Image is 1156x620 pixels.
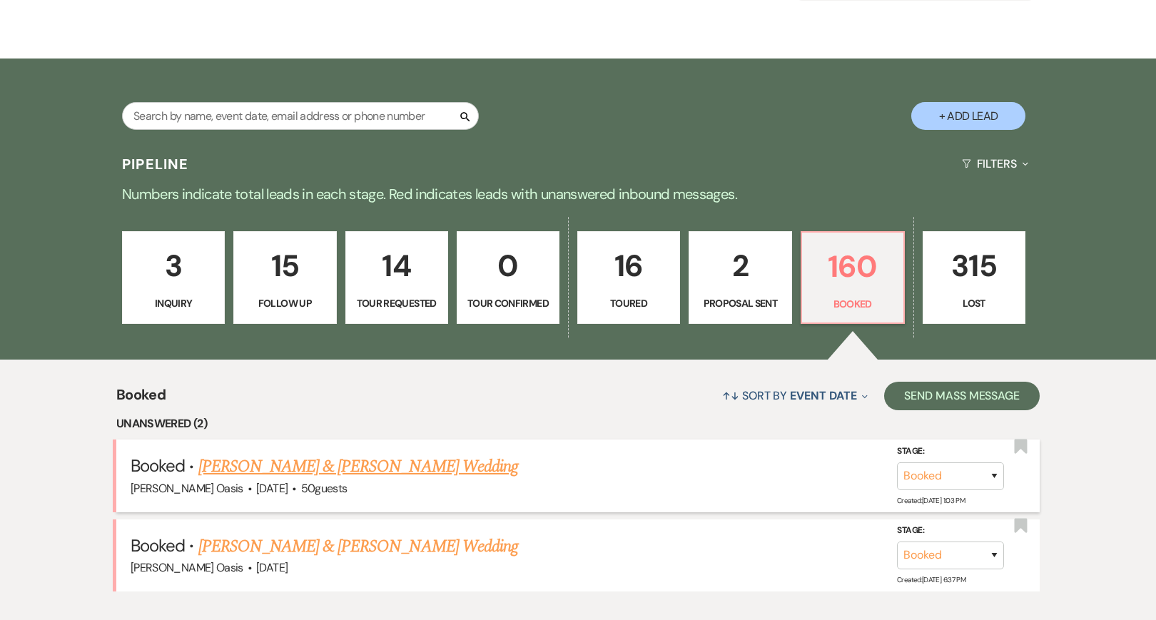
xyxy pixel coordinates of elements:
[466,242,550,290] p: 0
[256,560,288,575] span: [DATE]
[198,454,518,479] a: [PERSON_NAME] & [PERSON_NAME] Wedding
[577,231,680,324] a: 16Toured
[131,242,216,290] p: 3
[64,183,1092,205] p: Numbers indicate total leads in each stage. Red indicates leads with unanswered inbound messages.
[811,243,895,290] p: 160
[932,242,1016,290] p: 315
[122,102,479,130] input: Search by name, event date, email address or phone number
[466,295,550,311] p: Tour Confirmed
[131,560,243,575] span: [PERSON_NAME] Oasis
[698,242,782,290] p: 2
[457,231,559,324] a: 0Tour Confirmed
[233,231,336,324] a: 15Follow Up
[116,384,166,415] span: Booked
[131,481,243,496] span: [PERSON_NAME] Oasis
[587,242,671,290] p: 16
[897,575,965,584] span: Created: [DATE] 6:37 PM
[689,231,791,324] a: 2Proposal Sent
[956,145,1034,183] button: Filters
[345,231,448,324] a: 14Tour Requested
[897,523,1004,539] label: Stage:
[911,102,1025,130] button: + Add Lead
[587,295,671,311] p: Toured
[923,231,1025,324] a: 315Lost
[716,377,873,415] button: Sort By Event Date
[897,444,1004,459] label: Stage:
[811,296,895,312] p: Booked
[131,534,185,557] span: Booked
[131,454,185,477] span: Booked
[790,388,856,403] span: Event Date
[801,231,905,324] a: 160Booked
[698,295,782,311] p: Proposal Sent
[131,295,216,311] p: Inquiry
[243,242,327,290] p: 15
[355,242,439,290] p: 14
[243,295,327,311] p: Follow Up
[122,154,189,174] h3: Pipeline
[932,295,1016,311] p: Lost
[256,481,288,496] span: [DATE]
[198,534,518,559] a: [PERSON_NAME] & [PERSON_NAME] Wedding
[122,231,225,324] a: 3Inquiry
[301,481,348,496] span: 50 guests
[355,295,439,311] p: Tour Requested
[116,415,1040,433] li: Unanswered (2)
[722,388,739,403] span: ↑↓
[897,495,965,504] span: Created: [DATE] 1:03 PM
[884,382,1040,410] button: Send Mass Message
